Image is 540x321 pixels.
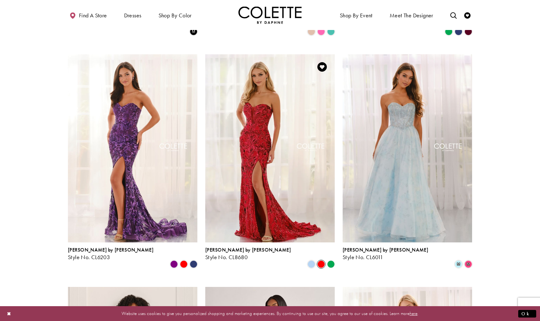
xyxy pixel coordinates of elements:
[455,260,462,268] i: Light Blue Floral
[4,308,15,319] button: Close Dialog
[338,6,374,24] span: Shop By Event
[343,253,383,261] span: Style No. CL6011
[390,12,433,19] span: Meet the designer
[205,247,291,253] span: [PERSON_NAME] by [PERSON_NAME]
[410,310,417,317] a: here
[123,6,143,24] span: Dresses
[317,260,325,268] i: Red
[124,12,141,19] span: Dresses
[205,253,248,261] span: Style No. CL8680
[205,54,335,242] a: Visit Colette by Daphne Style No. CL8680 Page
[68,253,110,261] span: Style No. CL6203
[170,260,178,268] i: Purple
[68,6,108,24] a: Find a store
[68,247,153,253] span: [PERSON_NAME] by [PERSON_NAME]
[79,12,107,19] span: Find a store
[315,60,329,74] a: Add to Wishlist
[68,247,153,260] div: Colette by Daphne Style No. CL6203
[388,6,435,24] a: Meet the designer
[45,309,495,318] p: Website uses cookies to give you personalized shopping and marketing experiences. By continuing t...
[308,260,315,268] i: Periwinkle
[463,6,472,24] a: Check Wishlist
[340,12,373,19] span: Shop By Event
[238,6,302,24] a: Visit Home Page
[343,247,428,260] div: Colette by Daphne Style No. CL6011
[327,260,335,268] i: Emerald
[449,6,458,24] a: Toggle search
[343,54,472,242] a: Visit Colette by Daphne Style No. CL6011 Page
[180,260,188,268] i: Red
[518,310,536,318] button: Submit Dialog
[157,6,193,24] span: Shop by color
[68,54,197,242] a: Visit Colette by Daphne Style No. CL6203 Page
[190,260,197,268] i: Navy Blue
[238,6,302,24] img: Colette by Daphne
[343,247,428,253] span: [PERSON_NAME] by [PERSON_NAME]
[159,12,192,19] span: Shop by color
[465,260,472,268] i: Pink Floral
[205,247,291,260] div: Colette by Daphne Style No. CL8680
